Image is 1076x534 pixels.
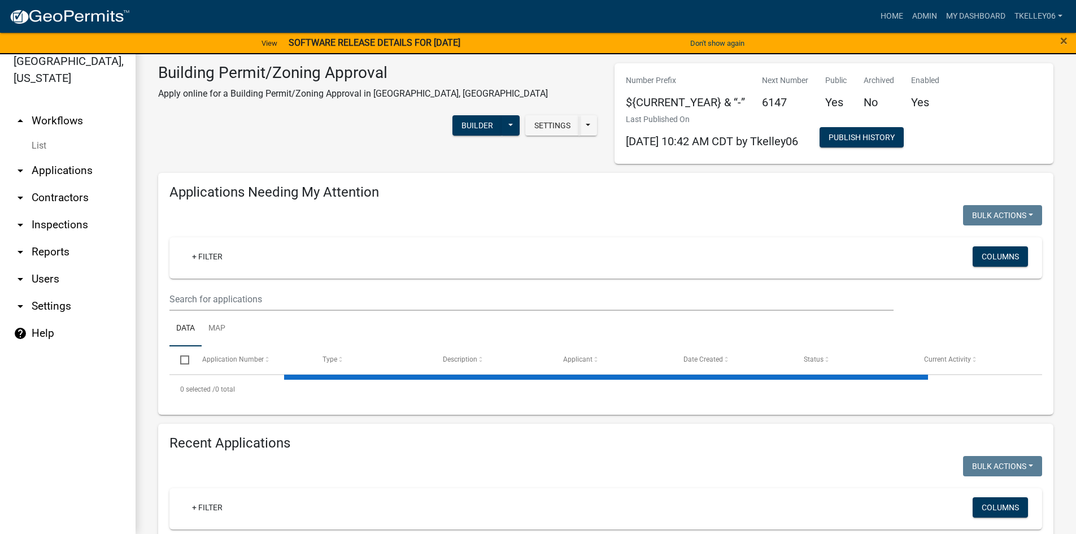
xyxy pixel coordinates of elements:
input: Search for applications [169,288,894,311]
i: help [14,327,27,340]
datatable-header-cell: Description [432,346,552,374]
wm-modal-confirm: Workflow Publish History [820,133,904,142]
span: Current Activity [924,355,971,363]
span: × [1060,33,1068,49]
p: Public [825,75,847,86]
span: Date Created [683,355,723,363]
p: Enabled [911,75,939,86]
button: Columns [973,246,1028,267]
p: Number Prefix [626,75,745,86]
span: 0 selected / [180,385,215,393]
span: Status [804,355,824,363]
button: Close [1060,34,1068,47]
a: Data [169,311,202,347]
h5: Yes [911,95,939,109]
a: View [257,34,282,53]
span: Type [323,355,337,363]
div: 0 total [169,375,1042,403]
datatable-header-cell: Select [169,346,191,374]
datatable-header-cell: Type [311,346,432,374]
span: Application Number [202,355,264,363]
button: Columns [973,497,1028,518]
p: Archived [864,75,894,86]
a: My Dashboard [942,6,1010,27]
i: arrow_drop_up [14,114,27,128]
i: arrow_drop_down [14,218,27,232]
a: + Filter [183,497,232,518]
datatable-header-cell: Date Created [673,346,793,374]
h5: No [864,95,894,109]
strong: SOFTWARE RELEASE DETAILS FOR [DATE] [289,37,460,48]
h5: 6147 [762,95,808,109]
i: arrow_drop_down [14,191,27,205]
datatable-header-cell: Applicant [552,346,673,374]
a: + Filter [183,246,232,267]
button: Settings [525,115,580,136]
span: Applicant [563,355,593,363]
datatable-header-cell: Current Activity [913,346,1034,374]
button: Bulk Actions [963,456,1042,476]
i: arrow_drop_down [14,164,27,177]
a: Admin [908,6,942,27]
i: arrow_drop_down [14,245,27,259]
span: Description [443,355,477,363]
button: Publish History [820,127,904,147]
span: [DATE] 10:42 AM CDT by Tkelley06 [626,134,798,148]
button: Bulk Actions [963,205,1042,225]
p: Next Number [762,75,808,86]
h4: Recent Applications [169,435,1042,451]
h5: Yes [825,95,847,109]
a: Home [876,6,908,27]
a: Map [202,311,232,347]
a: Tkelley06 [1010,6,1067,27]
datatable-header-cell: Status [793,346,913,374]
datatable-header-cell: Application Number [191,346,311,374]
p: Last Published On [626,114,798,125]
h5: ${CURRENT_YEAR} & “-” [626,95,745,109]
h3: Building Permit/Zoning Approval [158,63,548,83]
h4: Applications Needing My Attention [169,184,1042,201]
button: Don't show again [686,34,749,53]
p: Apply online for a Building Permit/Zoning Approval in [GEOGRAPHIC_DATA], [GEOGRAPHIC_DATA] [158,87,548,101]
i: arrow_drop_down [14,272,27,286]
button: Builder [452,115,502,136]
i: arrow_drop_down [14,299,27,313]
